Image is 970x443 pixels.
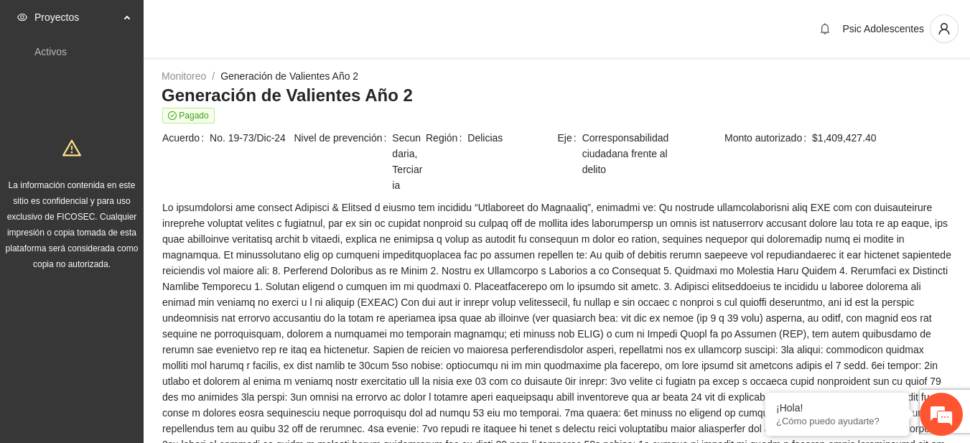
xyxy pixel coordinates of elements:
span: eye [17,12,27,22]
button: user [930,14,959,43]
span: Pagado [162,108,215,123]
div: ¡Hola! [776,402,898,414]
a: Activos [34,46,67,57]
span: La información contenida en este sitio es confidencial y para uso exclusivo de FICOSEC. Cualquier... [6,180,139,269]
span: Corresponsabilidad ciudadana frente al delito [582,130,688,177]
span: Delicias [467,130,556,146]
span: Psic Adolescentes [842,23,924,34]
h3: Generación de Valientes Año 2 [162,84,952,107]
span: user [931,22,958,35]
span: Secundaria, Terciaria [392,130,424,193]
span: Nivel de prevención [294,130,393,193]
span: Monto autorizado [724,130,812,146]
span: Acuerdo [162,130,210,146]
span: warning [62,139,81,157]
a: Generación de Valientes Año 2 [220,70,358,82]
span: Región [426,130,467,146]
a: Monitoreo [162,70,206,82]
span: $1,409,427.40 [812,130,951,146]
span: Eje [558,130,582,177]
p: ¿Cómo puedo ayudarte? [776,416,898,426]
span: Proyectos [34,3,119,32]
span: No. 19-73/Dic-24 [210,130,292,146]
button: bell [813,17,836,40]
span: / [212,70,215,82]
span: bell [814,23,836,34]
span: check-circle [168,111,177,120]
